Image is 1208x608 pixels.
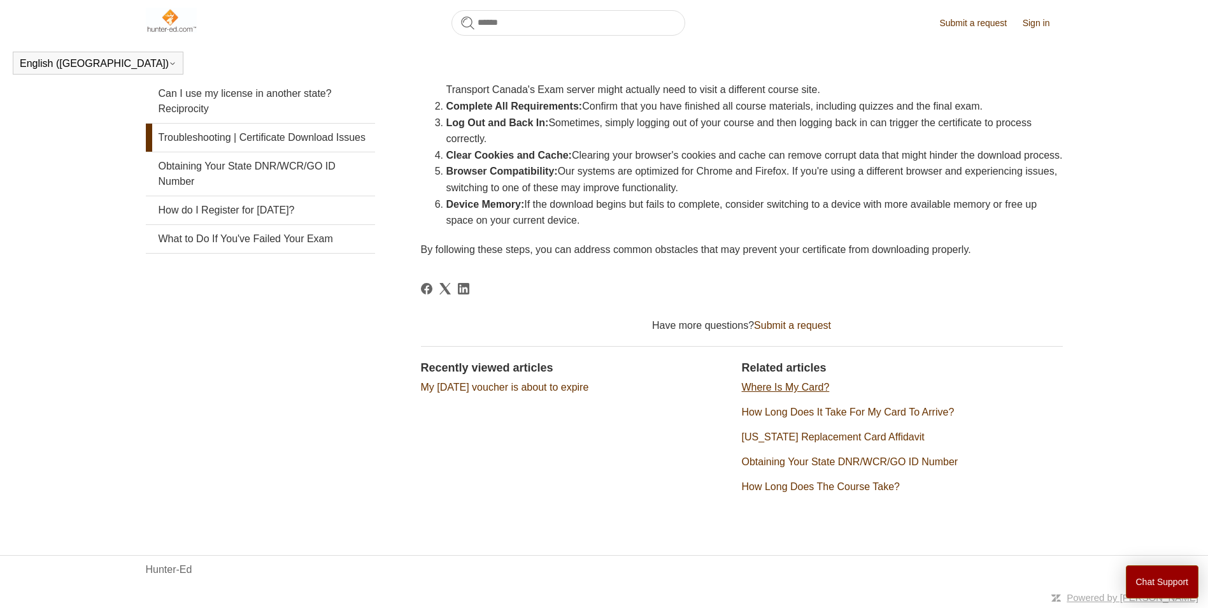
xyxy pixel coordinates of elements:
input: Search [451,10,685,36]
a: Obtaining Your State DNR/WCR/GO ID Number [146,152,375,196]
a: How Long Does The Course Take? [742,481,900,492]
svg: Share this page on Facebook [421,283,432,294]
a: Can I use my license in another state? Reciprocity [146,80,375,123]
li: Ensure you are accessing the appropriate website. For instance, students directed to the Boat-Ed ... [446,66,1063,98]
h2: Related articles [742,359,1063,377]
img: Hunter-Ed Help Center home page [146,8,197,33]
p: By following these steps, you can address common obstacles that may prevent your certificate from... [421,242,1063,258]
a: Facebook [421,283,432,294]
a: Obtaining Your State DNR/WCR/GO ID Number [742,456,958,467]
a: How do I Register for [DATE]? [146,196,375,224]
a: LinkedIn [458,283,469,294]
h2: Recently viewed articles [421,359,729,377]
a: Troubleshooting | Certificate Download Issues [146,124,375,152]
a: Submit a request [754,320,831,331]
li: Clearing your browser's cookies and cache can remove corrupt data that might hinder the download ... [446,147,1063,164]
li: If the download begins but fails to complete, consider switching to a device with more available ... [446,196,1063,229]
div: Have more questions? [421,318,1063,333]
a: Powered by [PERSON_NAME] [1067,592,1198,603]
li: Sometimes, simply logging out of your course and then logging back in can trigger the certificate... [446,115,1063,147]
a: [US_STATE] Replacement Card Affidavit [742,431,925,442]
strong: Complete All Requirements: [446,101,583,112]
a: What to Do If You've Failed Your Exam [146,225,375,253]
button: Chat Support [1126,565,1199,598]
button: English ([GEOGRAPHIC_DATA]) [20,58,176,69]
svg: Share this page on X Corp [439,283,451,294]
strong: Browser Compatibility: [446,166,558,177]
svg: Share this page on LinkedIn [458,283,469,294]
a: X Corp [439,283,451,294]
a: Submit a request [939,17,1020,30]
a: Sign in [1023,17,1063,30]
li: Confirm that you have finished all course materials, including quizzes and the final exam. [446,98,1063,115]
a: How Long Does It Take For My Card To Arrive? [742,407,955,417]
strong: Log Out and Back In: [446,117,549,128]
a: Hunter-Ed [146,562,192,577]
a: My [DATE] voucher is about to expire [421,382,589,393]
strong: Device Memory: [446,199,525,210]
strong: Clear Cookies and Cache: [446,150,572,161]
a: Where Is My Card? [742,382,830,393]
li: Our systems are optimized for Chrome and Firefox. If you're using a different browser and experie... [446,163,1063,196]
